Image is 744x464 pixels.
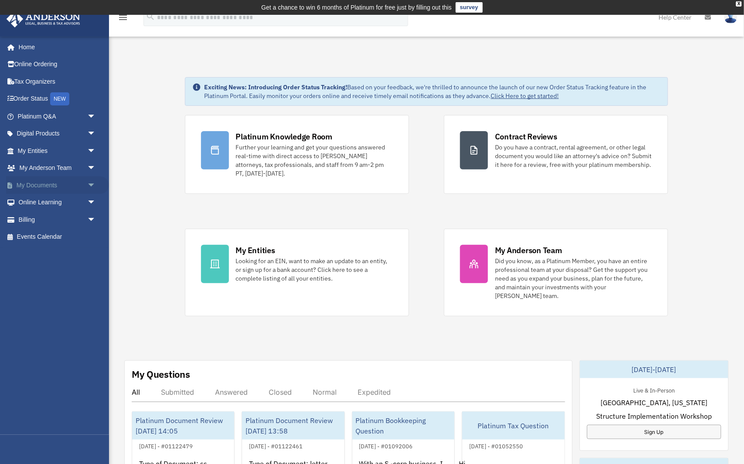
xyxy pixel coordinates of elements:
div: Platinum Knowledge Room [236,131,333,142]
a: My Entities Looking for an EIN, want to make an update to an entity, or sign up for a bank accoun... [185,229,409,316]
div: [DATE]-[DATE] [580,361,729,378]
div: [DATE] - #01052550 [462,441,530,450]
div: Platinum Document Review [DATE] 14:05 [132,412,234,440]
img: User Pic [724,11,737,24]
div: close [736,1,742,7]
a: My Entitiesarrow_drop_down [6,142,109,159]
div: Did you know, as a Platinum Member, you have an entire professional team at your disposal? Get th... [495,257,652,300]
a: Tax Organizers [6,73,109,90]
span: arrow_drop_down [87,159,105,177]
span: arrow_drop_down [87,194,105,212]
span: arrow_drop_down [87,176,105,194]
div: Closed [269,388,292,396]
a: Sign Up [587,425,722,439]
a: Order StatusNEW [6,90,109,108]
a: Online Learningarrow_drop_down [6,194,109,211]
a: survey [456,2,483,13]
a: Platinum Knowledge Room Further your learning and get your questions answered real-time with dire... [185,115,409,194]
a: Contract Reviews Do you have a contract, rental agreement, or other legal document you would like... [444,115,668,194]
span: Structure Implementation Workshop [596,411,712,421]
a: Online Ordering [6,56,109,73]
div: Based on your feedback, we're thrilled to announce the launch of our new Order Status Tracking fe... [205,83,661,100]
a: Billingarrow_drop_down [6,211,109,228]
i: menu [118,12,128,23]
div: Contract Reviews [495,131,557,142]
img: Anderson Advisors Platinum Portal [4,10,83,27]
div: Platinum Bookkeeping Question [352,412,454,440]
div: Normal [313,388,337,396]
i: search [146,12,155,21]
div: Looking for an EIN, want to make an update to an entity, or sign up for a bank account? Click her... [236,257,393,283]
div: My Anderson Team [495,245,562,256]
div: Further your learning and get your questions answered real-time with direct access to [PERSON_NAM... [236,143,393,178]
div: Answered [215,388,248,396]
span: [GEOGRAPHIC_DATA], [US_STATE] [601,397,707,408]
strong: Exciting News: Introducing Order Status Tracking! [205,83,348,91]
span: arrow_drop_down [87,142,105,160]
div: My Questions [132,368,190,381]
a: menu [118,15,128,23]
span: arrow_drop_down [87,211,105,229]
a: Platinum Q&Aarrow_drop_down [6,108,109,125]
span: arrow_drop_down [87,108,105,125]
div: Platinum Tax Question [462,412,564,440]
a: Home [6,38,105,56]
div: Expedited [358,388,391,396]
div: Get a chance to win 6 months of Platinum for free just by filling out this [261,2,452,13]
div: Live & In-Person [626,385,682,394]
div: NEW [50,92,69,105]
div: Submitted [161,388,194,396]
span: arrow_drop_down [87,125,105,143]
div: Do you have a contract, rental agreement, or other legal document you would like an attorney's ad... [495,143,652,169]
div: [DATE] - #01122479 [132,441,200,450]
div: Platinum Document Review [DATE] 13:58 [242,412,344,440]
a: Click Here to get started! [491,92,559,100]
div: All [132,388,140,396]
div: [DATE] - #01092006 [352,441,420,450]
a: My Documentsarrow_drop_down [6,176,109,194]
a: My Anderson Team Did you know, as a Platinum Member, you have an entire professional team at your... [444,229,668,316]
a: My Anderson Teamarrow_drop_down [6,159,109,177]
div: My Entities [236,245,275,256]
div: [DATE] - #01122461 [242,441,310,450]
a: Digital Productsarrow_drop_down [6,125,109,142]
a: Events Calendar [6,228,109,246]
